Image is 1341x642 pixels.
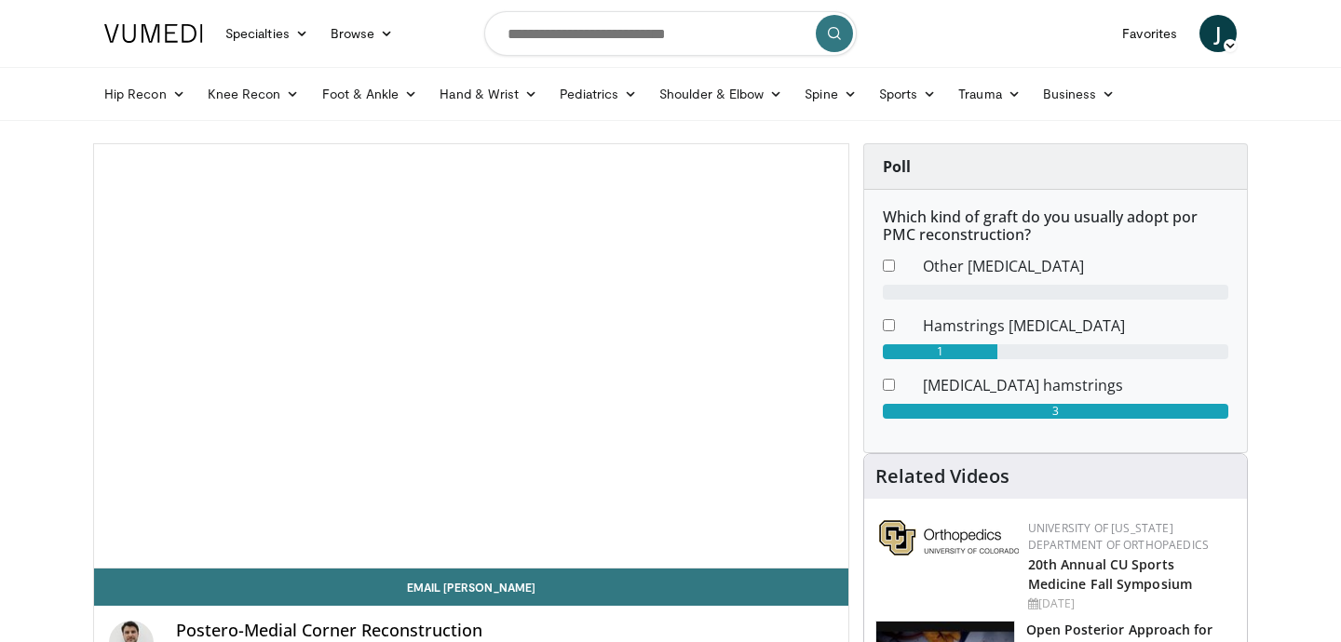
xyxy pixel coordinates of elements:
[319,15,405,52] a: Browse
[868,75,948,113] a: Sports
[883,156,911,177] strong: Poll
[549,75,648,113] a: Pediatrics
[1028,595,1232,612] div: [DATE]
[648,75,793,113] a: Shoulder & Elbow
[1111,15,1188,52] a: Favorites
[879,520,1019,555] img: 355603a8-37da-49b6-856f-e00d7e9307d3.png.150x105_q85_autocrop_double_scale_upscale_version-0.2.png
[93,75,196,113] a: Hip Recon
[1032,75,1127,113] a: Business
[909,314,1242,337] dd: Hamstrings [MEDICAL_DATA]
[214,15,319,52] a: Specialties
[176,621,833,641] h4: Postero-Medial Corner Reconstruction
[311,75,429,113] a: Foot & Ankle
[94,568,848,606] a: Email [PERSON_NAME]
[104,24,203,43] img: VuMedi Logo
[875,465,1009,488] h4: Related Videos
[94,144,848,568] video-js: Video Player
[909,374,1242,396] dd: [MEDICAL_DATA] hamstrings
[947,75,1032,113] a: Trauma
[909,255,1242,277] dd: Other [MEDICAL_DATA]
[883,344,998,359] div: 1
[428,75,549,113] a: Hand & Wrist
[1028,520,1209,553] a: University of [US_STATE] Department of Orthopaedics
[196,75,311,113] a: Knee Recon
[1199,15,1237,52] a: J
[1028,555,1192,593] a: 20th Annual CU Sports Medicine Fall Symposium
[484,11,857,56] input: Search topics, interventions
[883,208,1228,244] h6: Which kind of graft do you usually adopt por PMC reconstruction?
[883,404,1228,419] div: 3
[793,75,867,113] a: Spine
